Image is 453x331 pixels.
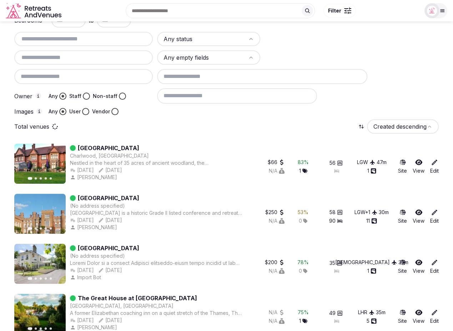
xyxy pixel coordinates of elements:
div: A former Elizabethan coaching inn on a quiet stretch of the Thames, The Great House is our origin... [70,310,243,317]
button: 1 [367,167,376,174]
span: 56 [329,159,336,167]
button: Go to slide 5 [50,227,52,229]
div: (No address specified) [70,202,125,209]
button: Go to slide 2 [35,177,37,179]
button: 11 [366,217,377,224]
div: [DATE] [98,217,122,224]
button: Go to slide 4 [45,277,47,280]
button: $250 [265,209,285,216]
button: N/A [269,309,285,316]
label: Non-staff [93,93,117,100]
a: Edit [430,259,439,275]
div: N/A [269,267,285,275]
button: [DATE] [98,167,122,174]
button: 56 [329,159,343,167]
button: Go to slide 3 [40,277,42,280]
a: Site [398,259,407,275]
a: Site [398,159,407,174]
button: N/A [269,217,285,224]
img: Featured image for Cumberland Lodge [14,194,66,234]
button: (No address specified) [70,252,125,260]
button: [DATE] [70,267,94,274]
button: Go to slide 3 [40,177,42,179]
label: Staff [69,93,81,100]
img: miaceralde [427,6,437,16]
a: [GEOGRAPHIC_DATA] [78,144,139,152]
button: 1 [367,267,376,275]
a: View [413,259,424,275]
button: 1 [299,317,307,325]
div: 47 m [377,159,387,166]
button: Site [398,209,407,224]
label: Images [14,108,43,115]
div: N/A [269,317,285,325]
button: Charlwood, [GEOGRAPHIC_DATA] [70,152,149,159]
div: 30 m [379,209,389,216]
label: Any [49,108,58,115]
a: Visit the homepage [6,3,63,19]
button: Go to slide 1 [28,327,32,330]
button: [PERSON_NAME] [70,174,119,181]
button: Go to slide 4 [45,227,47,229]
label: Any [49,93,58,100]
button: 1 [299,167,307,174]
button: 78% [297,259,309,266]
button: $200 [265,259,285,266]
button: Go to slide 2 [35,277,37,280]
button: $66 [268,159,285,166]
a: View [413,209,424,224]
span: 58 [329,209,336,216]
button: Import Bot [70,274,102,281]
button: 35m [376,309,386,316]
button: [DEMOGRAPHIC_DATA] [335,259,397,266]
button: [DATE] [70,167,94,174]
button: LGW [357,159,375,166]
button: Go to slide 2 [35,227,37,229]
a: Site [398,309,407,325]
button: Go to slide 1 [28,277,32,280]
button: LHR [358,309,374,316]
div: 78 % [297,259,309,266]
a: The Great House at [GEOGRAPHIC_DATA] [78,294,197,302]
div: [DATE] [98,317,122,324]
button: LGW+1 [354,209,377,216]
button: 53% [298,209,308,216]
button: [DATE] [98,267,122,274]
button: Go to slide 1 [28,227,32,230]
button: Images [36,108,42,114]
div: 83 % [298,159,309,166]
button: [PERSON_NAME] [70,324,119,331]
div: [GEOGRAPHIC_DATA] is a historic Grade II listed conference and retreat centre in the heart of [GE... [70,209,243,217]
a: Edit [430,209,439,224]
span: Filter [328,7,341,14]
button: [GEOGRAPHIC_DATA], [GEOGRAPHIC_DATA] [70,302,173,310]
span: 90 [329,217,336,224]
a: Edit [430,159,439,174]
button: Go to slide 3 [40,327,42,330]
div: Nestled in the heart of 35 acres of ancient woodland, the [GEOGRAPHIC_DATA], a member of Radisson... [70,159,243,167]
button: [PERSON_NAME] [70,224,119,231]
button: Owner [35,93,41,99]
div: LGW +1 [354,209,377,216]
